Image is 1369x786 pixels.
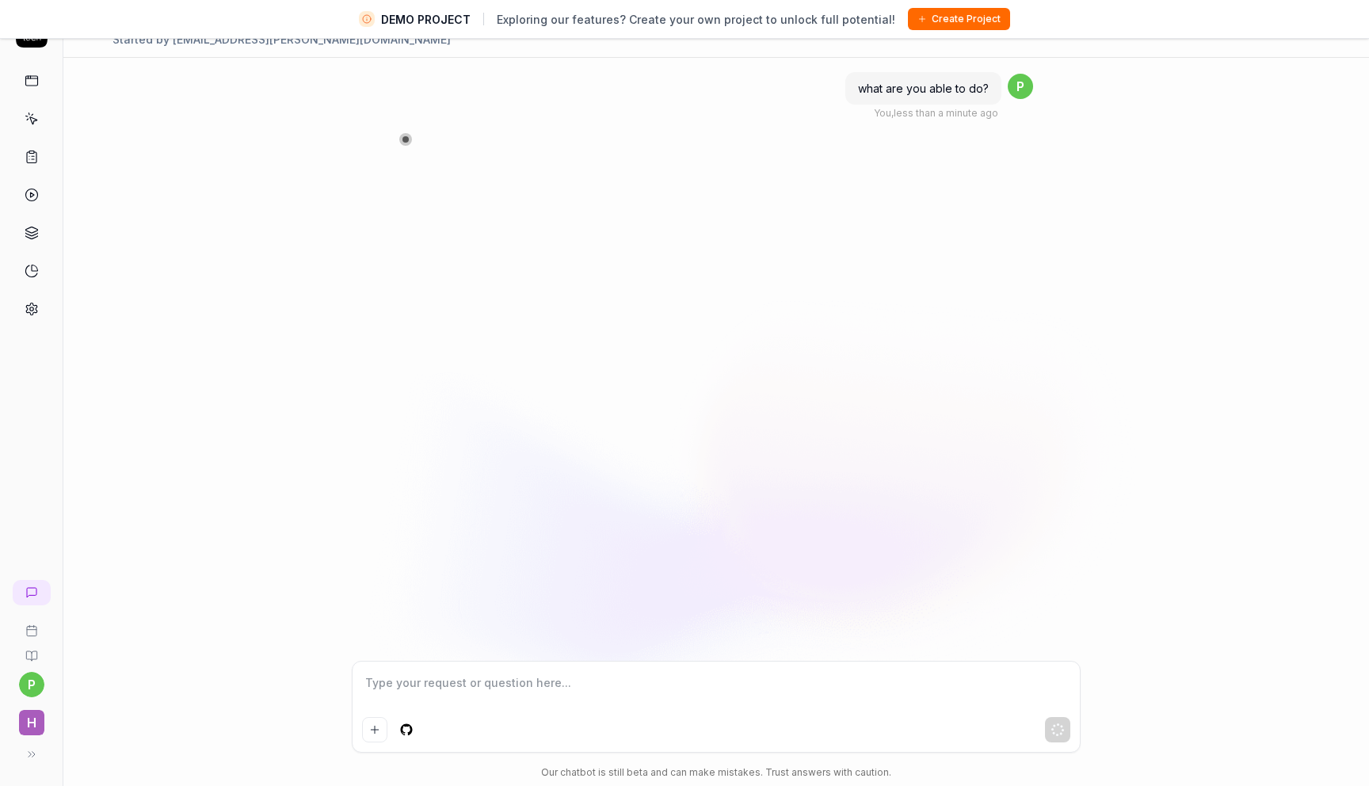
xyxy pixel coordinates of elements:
[352,765,1081,780] div: Our chatbot is still beta and can make mistakes. Trust answers with caution.
[6,612,56,637] a: Book a call with us
[173,32,451,46] span: [EMAIL_ADDRESS][PERSON_NAME][DOMAIN_NAME]
[19,710,44,735] span: H
[13,580,51,605] a: New conversation
[6,697,56,738] button: H
[858,82,989,95] span: what are you able to do?
[362,717,387,742] button: Add attachment
[1008,74,1033,99] span: p
[908,8,1010,30] button: Create Project
[6,637,56,662] a: Documentation
[497,11,895,28] span: Exploring our features? Create your own project to unlock full potential!
[381,11,471,28] span: DEMO PROJECT
[874,106,998,120] div: , less than a minute ago
[19,672,44,697] button: p
[874,107,891,119] span: You
[112,31,451,48] div: Started by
